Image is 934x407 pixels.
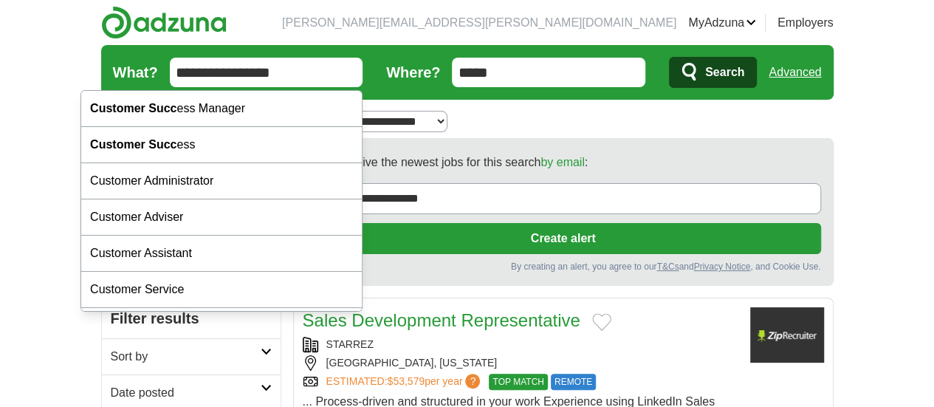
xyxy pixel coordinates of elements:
[306,223,821,254] button: Create alert
[326,374,484,390] a: ESTIMATED:$53,579per year?
[90,138,176,151] strong: Customer Succ
[465,374,480,389] span: ?
[81,308,362,344] div: Customer Support
[81,272,362,308] div: Customer Service
[705,58,744,87] span: Search
[750,307,824,363] img: Company logo
[693,261,750,272] a: Privacy Notice
[551,374,596,390] span: REMOTE
[386,61,440,83] label: Where?
[387,375,425,387] span: $53,579
[81,127,362,163] div: ess
[656,261,679,272] a: T&Cs
[592,313,611,331] button: Add to favorite jobs
[303,337,738,352] div: STARREZ
[540,156,585,168] a: by email
[81,199,362,236] div: Customer Adviser
[102,298,281,338] h2: Filter results
[306,260,821,273] div: By creating an alert, you agree to our and , and Cookie Use.
[769,58,821,87] a: Advanced
[81,91,362,127] div: ess Manager
[777,14,834,32] a: Employers
[102,338,281,374] a: Sort by
[81,236,362,272] div: Customer Assistant
[81,163,362,199] div: Customer Administrator
[303,355,738,371] div: [GEOGRAPHIC_DATA], [US_STATE]
[111,348,261,366] h2: Sort by
[282,14,676,32] li: [PERSON_NAME][EMAIL_ADDRESS][PERSON_NAME][DOMAIN_NAME]
[688,14,756,32] a: MyAdzuna
[303,310,580,330] a: Sales Development Representative
[90,102,176,114] strong: Customer Succ
[489,374,547,390] span: TOP MATCH
[111,384,261,402] h2: Date posted
[101,6,227,39] img: Adzuna logo
[669,57,757,88] button: Search
[335,154,588,171] span: Receive the newest jobs for this search :
[113,61,158,83] label: What?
